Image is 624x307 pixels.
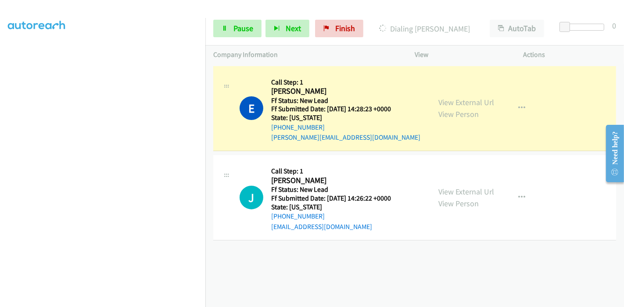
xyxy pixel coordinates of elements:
[315,20,363,37] a: Finish
[233,23,253,33] span: Pause
[438,198,479,208] a: View Person
[271,167,402,176] h5: Call Step: 1
[599,119,624,188] iframe: Resource Center
[213,49,399,60] p: Company Information
[271,86,402,96] h2: [PERSON_NAME]
[240,96,263,120] h1: E
[564,24,604,31] div: Delay between calls (in seconds)
[271,96,420,105] h5: Ff Status: New Lead
[524,49,617,60] p: Actions
[213,20,262,37] a: Pause
[286,23,301,33] span: Next
[271,222,372,231] a: [EMAIL_ADDRESS][DOMAIN_NAME]
[271,133,420,141] a: [PERSON_NAME][EMAIL_ADDRESS][DOMAIN_NAME]
[271,176,402,186] h2: [PERSON_NAME]
[271,78,420,87] h5: Call Step: 1
[271,185,402,194] h5: Ff Status: New Lead
[375,23,474,35] p: Dialing [PERSON_NAME]
[271,113,420,122] h5: State: [US_STATE]
[271,212,325,220] a: [PHONE_NUMBER]
[438,187,494,197] a: View External Url
[271,123,325,131] a: [PHONE_NUMBER]
[265,20,309,37] button: Next
[335,23,355,33] span: Finish
[240,186,263,209] div: The call is yet to be attempted
[240,186,263,209] h1: J
[438,109,479,119] a: View Person
[271,203,402,212] h5: State: [US_STATE]
[271,194,402,203] h5: Ff Submitted Date: [DATE] 14:26:22 +0000
[415,49,508,60] p: View
[438,97,494,107] a: View External Url
[490,20,544,37] button: AutoTab
[612,20,616,32] div: 0
[271,105,420,113] h5: Ff Submitted Date: [DATE] 14:28:23 +0000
